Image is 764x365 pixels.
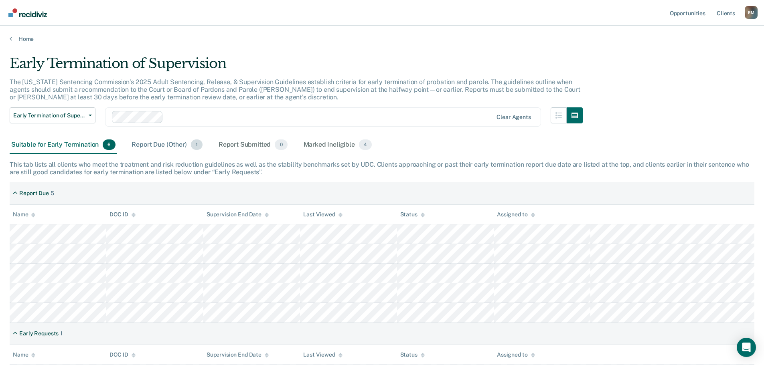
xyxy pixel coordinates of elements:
[207,211,269,218] div: Supervision End Date
[51,190,54,197] div: 5
[13,112,85,119] span: Early Termination of Supervision
[130,136,204,154] div: Report Due (Other)1
[497,351,535,358] div: Assigned to
[400,351,425,358] div: Status
[13,351,35,358] div: Name
[10,187,57,200] div: Report Due5
[745,6,758,19] div: R M
[10,55,583,78] div: Early Termination of Supervision
[19,330,59,337] div: Early Requests
[207,351,269,358] div: Supervision End Date
[109,211,135,218] div: DOC ID
[303,211,342,218] div: Last Viewed
[19,190,49,197] div: Report Due
[109,351,135,358] div: DOC ID
[400,211,425,218] div: Status
[8,8,47,17] img: Recidiviz
[217,136,289,154] div: Report Submitted0
[275,139,287,150] span: 0
[302,136,374,154] div: Marked Ineligible4
[737,338,756,357] div: Open Intercom Messenger
[191,139,203,150] span: 1
[10,327,66,340] div: Early Requests1
[60,330,63,337] div: 1
[497,211,535,218] div: Assigned to
[745,6,758,19] button: Profile dropdown button
[10,35,754,42] a: Home
[359,139,372,150] span: 4
[13,211,35,218] div: Name
[303,351,342,358] div: Last Viewed
[10,107,95,123] button: Early Termination of Supervision
[10,78,580,101] p: The [US_STATE] Sentencing Commission’s 2025 Adult Sentencing, Release, & Supervision Guidelines e...
[496,114,531,121] div: Clear agents
[10,136,117,154] div: Suitable for Early Termination6
[103,139,116,150] span: 6
[10,161,754,176] div: This tab lists all clients who meet the treatment and risk reduction guidelines as well as the st...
